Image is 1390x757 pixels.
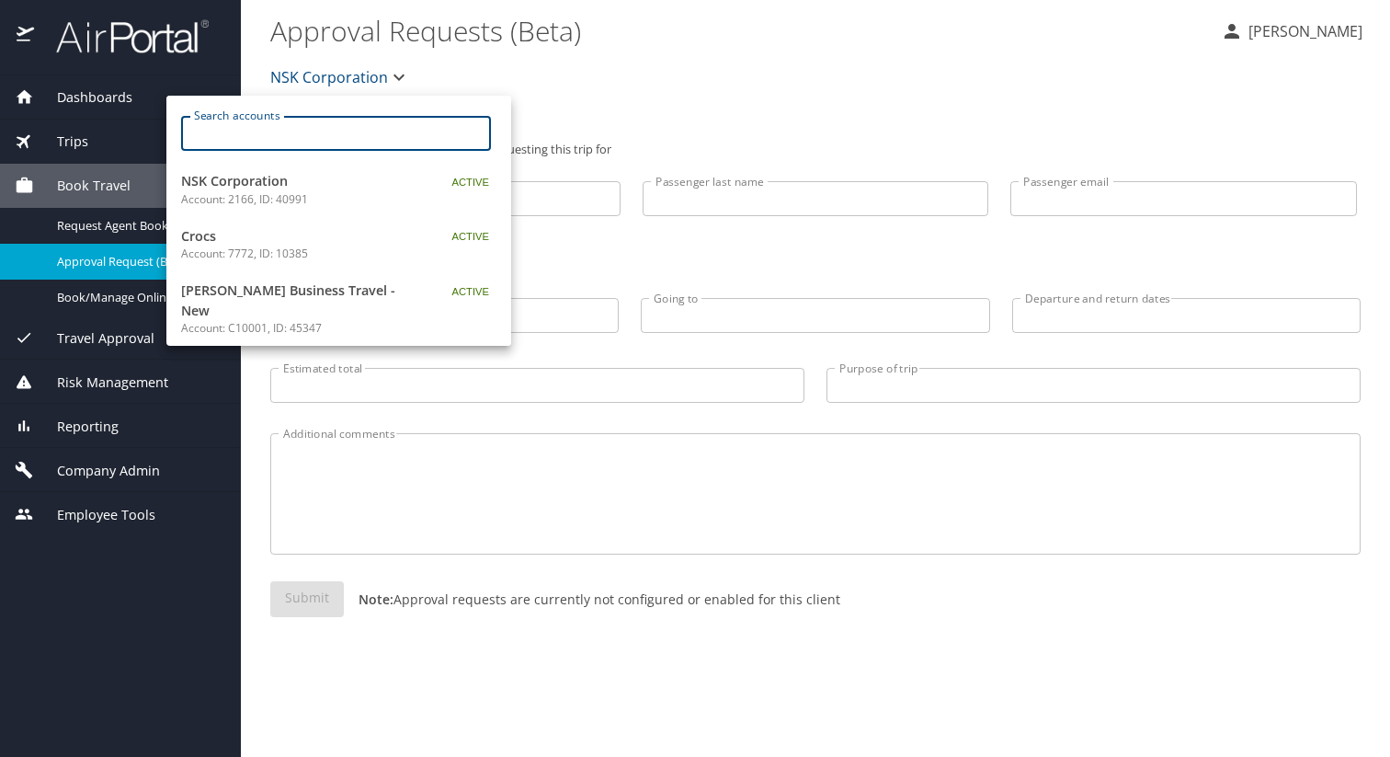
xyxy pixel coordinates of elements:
p: Account: C10001, ID: 45347 [181,320,411,337]
span: NSK Corporation [181,171,411,191]
p: Account: 7772, ID: 10385 [181,246,411,262]
p: Account: 2166, ID: 40991 [181,191,411,208]
span: [PERSON_NAME] Business Travel - New [181,281,411,320]
a: CrocsAccount: 7772, ID: 10385 [166,217,511,272]
span: Crocs [181,226,411,247]
a: [PERSON_NAME] Business Travel - NewAccount: C10001, ID: 45347 [166,271,511,346]
a: NSK CorporationAccount: 2166, ID: 40991 [166,162,511,217]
